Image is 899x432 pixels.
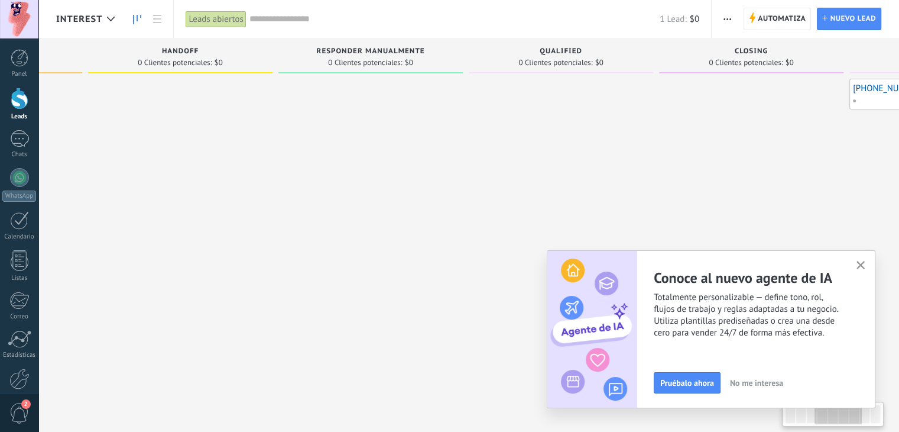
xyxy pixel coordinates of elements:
[660,379,714,387] span: Pruébalo ahora
[660,14,686,25] span: 1 Lead:
[284,47,457,57] div: Responder manualmente
[475,47,647,57] div: Qualified
[758,8,806,30] span: Automatiza
[730,379,783,387] span: No me interesa
[215,59,223,66] span: $0
[744,8,811,30] a: Automatiza
[2,70,37,78] div: Panel
[162,47,199,56] span: Handoff
[2,151,37,159] div: Chats
[595,59,603,66] span: $0
[518,59,592,66] span: 0 Clientes potenciales:
[665,47,838,57] div: Closing
[786,59,794,66] span: $0
[690,14,699,25] span: $0
[138,59,212,66] span: 0 Clientes potenciales:
[2,113,37,121] div: Leads
[317,47,425,56] span: Responder manualmente
[56,14,102,25] span: Interest
[94,47,267,57] div: Handoff
[654,292,875,339] span: Totalmente personalizable — define tono, rol, flujos de trabajo y reglas adaptadas a tu negocio. ...
[328,59,402,66] span: 0 Clientes potenciales:
[725,374,788,392] button: No me interesa
[21,399,31,409] span: 2
[547,251,637,408] img: ai_agent_activation_popup_ES.png
[2,352,37,359] div: Estadísticas
[735,47,768,56] span: Closing
[2,313,37,321] div: Correo
[654,269,875,287] h2: Conoce al nuevo agente de IA
[2,275,37,282] div: Listas
[186,11,246,28] div: Leads abiertos
[540,47,582,56] span: Qualified
[709,59,783,66] span: 0 Clientes potenciales:
[817,8,881,30] a: Nuevo lead
[830,8,876,30] span: Nuevo lead
[654,372,721,394] button: Pruébalo ahora
[2,233,37,241] div: Calendario
[2,191,36,202] div: WhatsApp
[405,59,413,66] span: $0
